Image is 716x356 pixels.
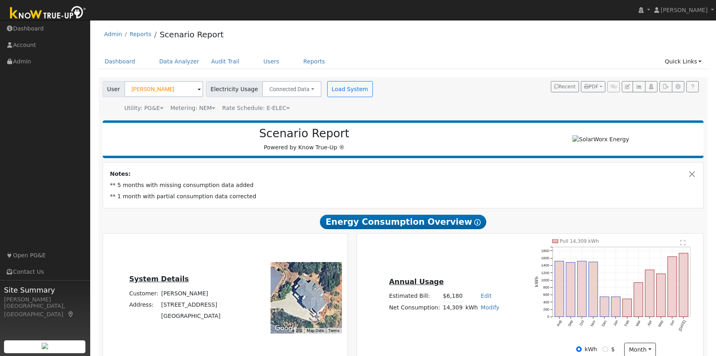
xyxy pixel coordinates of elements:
[327,81,373,97] button: Load System
[672,81,684,92] button: Settings
[388,302,441,313] td: Net Consumption:
[543,300,549,304] text: 400
[4,302,86,319] div: [GEOGRAPHIC_DATA], [GEOGRAPHIC_DATA]
[160,310,222,321] td: [GEOGRAPHIC_DATA]
[464,302,479,313] td: kWh
[560,238,599,244] text: Pull 14,309 kWh
[601,319,607,327] text: Dec
[328,328,340,333] a: Terms (opens in new tab)
[273,323,299,334] img: Google
[273,323,299,334] a: Open this area in Google Maps (opens a new window)
[307,328,324,334] button: Map Data
[481,293,491,299] a: Edit
[547,315,549,319] text: 0
[111,127,498,140] h2: Scenario Report
[541,256,549,260] text: 1600
[481,304,500,311] a: Modify
[67,311,75,317] a: Map
[600,297,609,317] rect: onclick=""
[474,219,481,226] i: Show Help
[104,31,122,37] a: Admin
[124,81,203,97] input: Select a User
[572,135,629,144] img: SolarWorx Energy
[170,104,215,112] div: Metering: NEM
[634,283,643,317] rect: onclick=""
[577,261,587,316] rect: onclick=""
[551,81,579,92] button: Recent
[441,302,464,313] td: 14,309
[541,248,549,252] text: 1800
[543,307,549,311] text: 200
[541,278,549,282] text: 1000
[566,262,575,316] rect: onclick=""
[576,346,582,352] input: kWh
[109,191,698,202] td: ** 1 month with partial consumption data corrected
[678,319,687,332] text: [DATE]
[603,346,608,352] input: $
[262,81,322,97] button: Connected Data
[688,170,696,178] button: Close
[543,293,549,297] text: 600
[160,30,224,39] a: Scenario Report
[589,262,598,316] rect: onclick=""
[611,297,621,317] rect: onclick=""
[659,81,672,92] button: Export Interval Data
[590,319,596,327] text: Nov
[556,319,562,327] text: Aug
[222,105,290,111] span: Alias: None
[99,54,142,69] a: Dashboard
[686,81,699,92] a: Help Link
[441,291,464,302] td: $6,180
[206,81,263,97] span: Electricity Usage
[581,81,605,92] button: PDF
[129,31,151,37] a: Reports
[635,319,641,327] text: Mar
[681,239,686,245] text: 
[160,288,222,299] td: [PERSON_NAME]
[297,54,331,69] a: Reports
[647,319,653,326] text: Apr
[668,256,677,317] rect: onclick=""
[160,299,222,310] td: [STREET_ADDRESS]
[657,319,664,328] text: May
[613,319,619,326] text: Jan
[622,81,633,92] button: Edit User
[6,4,90,22] img: Know True-Up
[584,84,599,90] span: PDF
[623,299,632,317] rect: onclick=""
[661,7,708,13] span: [PERSON_NAME]
[543,285,549,289] text: 800
[107,127,502,152] div: Powered by Know True-Up ®
[645,270,654,317] rect: onclick=""
[555,261,564,316] rect: onclick=""
[128,288,160,299] td: Customer:
[657,274,666,317] rect: onclick=""
[205,54,245,69] a: Audit Trail
[296,328,302,334] button: Keyboard shortcuts
[128,299,160,310] td: Address:
[659,54,708,69] a: Quick Links
[103,81,125,97] span: User
[645,81,657,92] button: Login As
[4,295,86,304] div: [PERSON_NAME]
[579,319,585,326] text: Oct
[124,104,164,112] div: Utility: PG&E
[633,81,645,92] button: Multi-Series Graph
[624,319,630,327] text: Feb
[541,263,549,267] text: 1400
[257,54,285,69] a: Users
[320,215,486,229] span: Energy Consumption Overview
[585,345,597,354] label: kWh
[679,253,688,316] rect: onclick=""
[42,343,48,349] img: retrieve
[389,278,444,286] u: Annual Usage
[669,319,675,326] text: Jun
[534,276,539,287] text: kWh
[129,275,189,283] u: System Details
[110,171,131,177] strong: Notes:
[541,271,549,275] text: 1200
[109,180,698,191] td: ** 5 months with missing consumption data added
[567,319,574,327] text: Sep
[388,291,441,302] td: Estimated Bill:
[4,285,86,295] span: Site Summary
